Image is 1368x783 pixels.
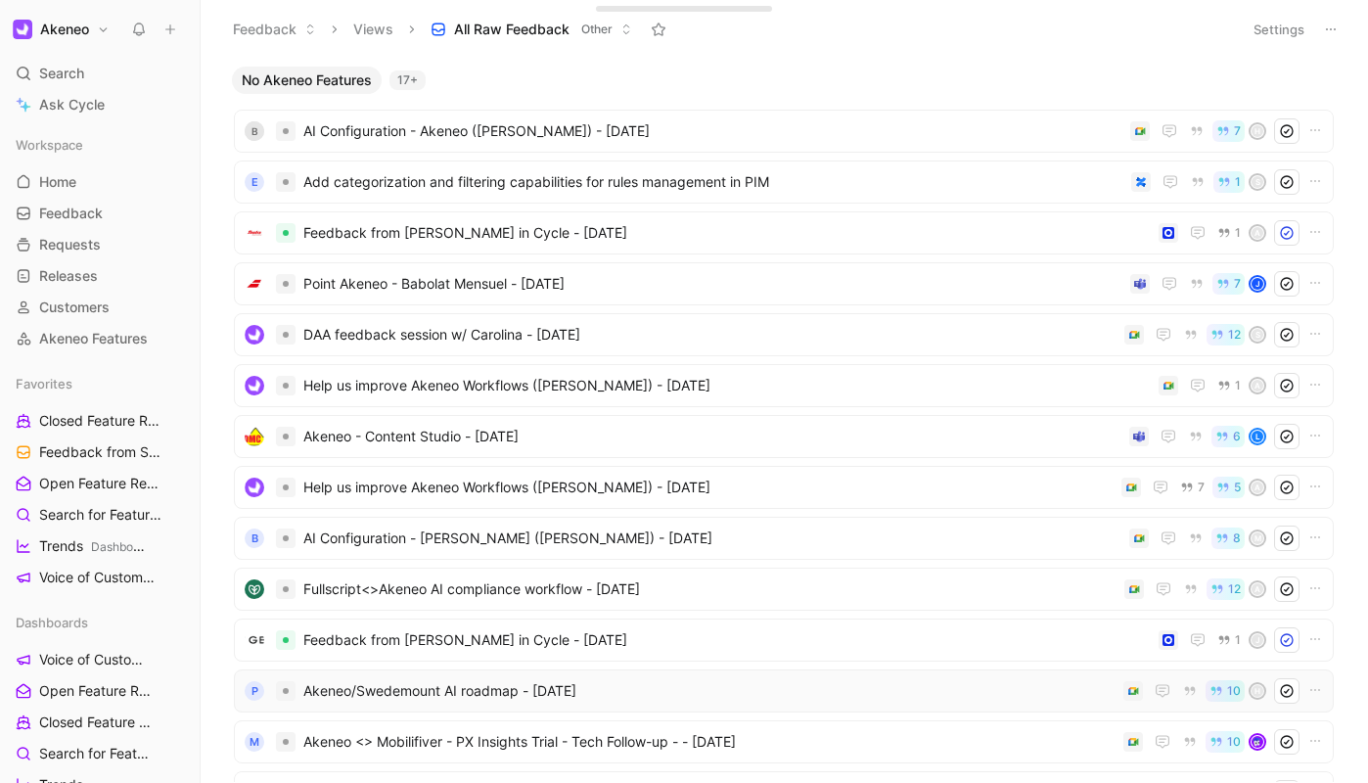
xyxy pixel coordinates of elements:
[39,681,152,701] span: Open Feature Requests
[1235,176,1241,188] span: 1
[1251,582,1264,596] div: A
[1211,426,1245,447] button: 6
[1251,277,1264,291] div: J
[454,20,570,39] span: All Raw Feedback
[245,529,264,548] div: B
[234,669,1334,713] a: PAkeneo/Swedemount AI roadmap - [DATE]10H
[234,517,1334,560] a: BAI Configuration - [PERSON_NAME] ([PERSON_NAME]) - [DATE]8M
[39,505,163,526] span: Search for Feature Requests
[8,369,192,398] div: Favorites
[1251,481,1264,494] div: A
[1213,375,1245,396] button: 1
[1207,324,1245,345] button: 12
[245,427,264,446] img: logo
[1234,482,1241,493] span: 5
[242,70,372,90] span: No Akeneo Features
[8,199,192,228] a: Feedback
[303,628,1151,652] span: Feedback from [PERSON_NAME] in Cycle - [DATE]
[39,204,103,223] span: Feedback
[1251,684,1264,698] div: H
[1251,328,1264,342] div: S
[40,21,89,38] h1: Akeneo
[303,577,1117,601] span: Fullscript<>Akeneo AI compliance workflow - [DATE]
[234,466,1334,509] a: logoHelp us improve Akeneo Workflows ([PERSON_NAME]) - [DATE]75A
[1227,736,1241,748] span: 10
[1235,634,1241,646] span: 1
[1211,528,1245,549] button: 8
[16,613,88,632] span: Dashboards
[8,563,192,592] a: Voice of Customers
[234,110,1334,153] a: BAI Configuration - Akeneo ([PERSON_NAME]) - [DATE]7H
[1251,379,1264,392] div: A
[389,70,426,90] div: 17+
[234,313,1334,356] a: logoDAA feedback session w/ Carolina - [DATE]12S
[1206,731,1245,753] button: 10
[39,474,160,494] span: Open Feature Requests
[1228,583,1241,595] span: 12
[245,732,264,752] div: M
[8,324,192,353] a: Akeneo Features
[39,568,158,588] span: Voice of Customers
[16,135,83,155] span: Workspace
[39,744,157,763] span: Search for Feature Requests
[39,442,165,463] span: Feedback from Support Team
[39,93,105,116] span: Ask Cycle
[1245,16,1313,43] button: Settings
[303,425,1121,448] span: Akeneo - Content Studio - [DATE]
[245,325,264,345] img: logo
[232,67,382,94] button: No Akeneo Features
[8,608,192,637] div: Dashboards
[303,730,1116,754] span: Akeneo <> Mobilifiver - PX Insights Trial - Tech Follow-up - - [DATE]
[1235,380,1241,391] span: 1
[8,90,192,119] a: Ask Cycle
[8,676,192,706] a: Open Feature Requests
[1228,329,1241,341] span: 12
[234,262,1334,305] a: logoPoint Akeneo - Babolat Mensuel - [DATE]7J
[344,15,402,44] button: Views
[1207,578,1245,600] button: 12
[1251,430,1264,443] div: L
[13,20,32,39] img: Akeneo
[1212,273,1245,295] button: 7
[245,172,264,192] div: E
[8,16,114,43] button: AkeneoAkeneo
[245,223,264,243] img: logo
[1251,531,1264,545] div: M
[8,500,192,530] a: Search for Feature Requests
[39,172,76,192] span: Home
[245,630,264,650] img: logo
[303,170,1123,194] span: Add categorization and filtering capabilities for rules management in PIM
[39,713,154,732] span: Closed Feature Requests
[8,261,192,291] a: Releases
[234,161,1334,204] a: EAdd categorization and filtering capabilities for rules management in PIM1S
[8,130,192,160] div: Workspace
[1234,125,1241,137] span: 7
[245,579,264,599] img: logo
[303,119,1122,143] span: AI Configuration - Akeneo ([PERSON_NAME]) - [DATE]
[1227,685,1241,697] span: 10
[8,531,192,561] a: TrendsDashboards
[234,720,1334,763] a: MAkeneo <> Mobilifiver - PX Insights Trial - Tech Follow-up - - [DATE]10avatar
[1212,477,1245,498] button: 5
[1213,629,1245,651] button: 1
[245,121,264,141] div: B
[8,708,192,737] a: Closed Feature Requests
[8,438,192,467] a: Feedback from Support Team
[39,329,148,348] span: Akeneo Features
[581,20,613,39] span: Other
[245,274,264,294] img: logo
[91,539,157,554] span: Dashboards
[1213,171,1245,193] button: 1
[234,568,1334,611] a: logoFullscript<>Akeneo AI compliance workflow - [DATE]12A
[16,374,72,393] span: Favorites
[234,364,1334,407] a: logoHelp us improve Akeneo Workflows ([PERSON_NAME]) - [DATE]1A
[245,376,264,395] img: logo
[8,167,192,197] a: Home
[422,15,641,44] button: All Raw FeedbackOther
[303,476,1114,499] span: Help us improve Akeneo Workflows ([PERSON_NAME]) - [DATE]
[1176,477,1208,498] button: 7
[303,272,1122,296] span: Point Akeneo - Babolat Mensuel - [DATE]
[8,406,192,436] a: Closed Feature Requests
[303,527,1121,550] span: AI Configuration - [PERSON_NAME] ([PERSON_NAME]) - [DATE]
[8,739,192,768] a: Search for Feature Requests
